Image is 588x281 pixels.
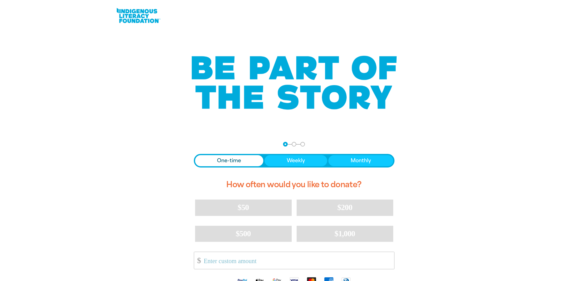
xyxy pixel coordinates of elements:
[194,254,201,267] span: $
[195,200,292,216] button: $50
[236,229,251,238] span: $500
[335,229,355,238] span: $1,000
[297,226,393,242] button: $1,000
[351,157,371,164] span: Monthly
[292,142,296,147] button: Navigate to step 2 of 3 to enter your details
[199,252,394,269] input: Enter custom amount
[186,43,402,122] img: Be part of the story
[217,157,241,164] span: One-time
[328,155,393,166] button: Monthly
[283,142,288,147] button: Navigate to step 1 of 3 to enter your donation amount
[287,157,305,164] span: Weekly
[337,203,352,212] span: $200
[195,226,292,242] button: $500
[238,203,249,212] span: $50
[195,155,264,166] button: One-time
[194,154,394,167] div: Donation frequency
[300,142,305,147] button: Navigate to step 3 of 3 to enter your payment details
[297,200,393,216] button: $200
[194,175,394,195] h2: How often would you like to donate?
[265,155,327,166] button: Weekly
